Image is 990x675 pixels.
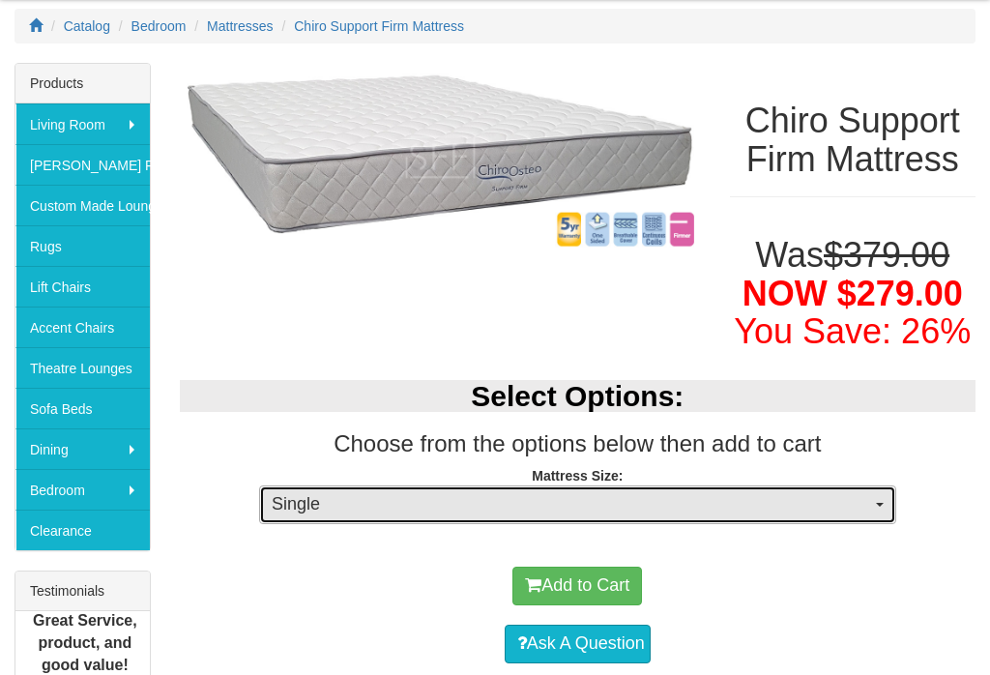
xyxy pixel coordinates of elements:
[512,567,642,605] button: Add to Cart
[131,18,187,34] a: Bedroom
[272,492,871,517] span: Single
[734,311,971,351] font: You Save: 26%
[294,18,464,34] a: Chiro Support Firm Mattress
[33,612,137,673] b: Great Service, product, and good value!
[730,102,975,178] h1: Chiro Support Firm Mattress
[15,64,150,103] div: Products
[15,103,150,144] a: Living Room
[64,18,110,34] a: Catalog
[15,469,150,510] a: Bedroom
[15,307,150,347] a: Accent Chairs
[505,625,651,663] a: Ask A Question
[180,431,975,456] h3: Choose from the options below then add to cart
[259,485,896,524] button: Single
[15,347,150,388] a: Theatre Lounges
[824,235,949,275] del: $379.00
[15,185,150,225] a: Custom Made Lounges
[532,468,623,484] strong: Mattress Size:
[15,510,150,550] a: Clearance
[15,572,150,611] div: Testimonials
[15,225,150,266] a: Rugs
[15,266,150,307] a: Lift Chairs
[471,380,684,412] b: Select Options:
[730,236,975,351] h1: Was
[207,18,273,34] a: Mattresses
[15,388,150,428] a: Sofa Beds
[742,274,963,313] span: NOW $279.00
[15,144,150,185] a: [PERSON_NAME] Furniture
[15,428,150,469] a: Dining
